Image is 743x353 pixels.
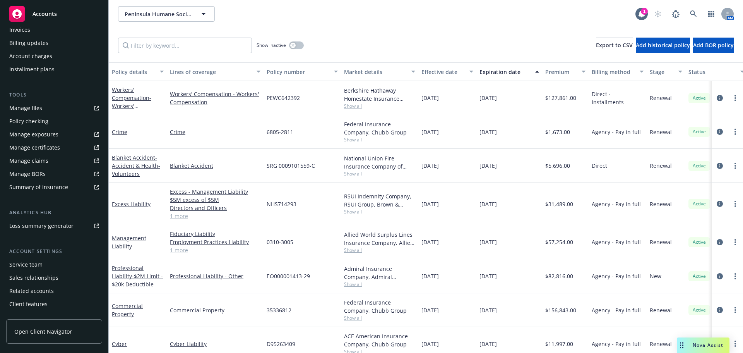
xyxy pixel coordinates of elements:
span: Renewal [650,94,672,102]
a: Crime [170,128,260,136]
span: Agency - Pay in full [592,272,641,280]
span: Accounts [33,11,57,17]
a: 1 more [170,212,260,220]
a: Report a Bug [668,6,683,22]
a: Blanket Accident [170,162,260,170]
div: Client access [9,311,43,324]
div: Tools [6,91,102,99]
span: Add BOR policy [693,41,734,49]
button: Effective date [418,62,476,81]
span: [DATE] [479,306,497,314]
div: Service team [9,258,43,271]
a: Manage certificates [6,141,102,154]
a: more [731,339,740,348]
div: Drag to move [677,338,687,353]
span: Renewal [650,128,672,136]
a: Cyber Liability [170,340,260,348]
span: Renewal [650,200,672,208]
button: Export to CSV [596,38,633,53]
div: Installment plans [9,63,55,76]
div: Manage files [9,102,42,114]
span: Active [692,307,707,313]
input: Filter by keyword... [118,38,252,53]
div: 1 [641,8,648,15]
span: Show all [344,315,415,321]
span: $127,861.00 [545,94,576,102]
a: Cyber [112,340,127,348]
a: Switch app [704,6,719,22]
span: - $2M Limit - $20k Deductible [112,272,163,288]
span: $5,696.00 [545,162,570,170]
span: 35336812 [267,306,291,314]
span: [DATE] [479,200,497,208]
div: Manage BORs [9,168,46,180]
a: Client access [6,311,102,324]
span: Active [692,128,707,135]
span: EO000001413-29 [267,272,310,280]
div: Manage exposures [9,128,58,141]
div: Account settings [6,248,102,255]
div: Lines of coverage [170,68,252,76]
span: [DATE] [421,340,439,348]
span: New [650,272,661,280]
span: Active [692,239,707,246]
span: Show all [344,208,415,215]
a: circleInformation [715,199,724,208]
a: circleInformation [715,93,724,103]
span: Agency - Pay in full [592,340,641,348]
a: more [731,199,740,208]
span: Agency - Pay in full [592,238,641,246]
div: Policy number [267,68,329,76]
a: more [731,272,740,281]
span: PEWC642392 [267,94,300,102]
span: Agency - Pay in full [592,306,641,314]
a: Directors and Officers [170,204,260,212]
a: Sales relationships [6,272,102,284]
a: more [731,127,740,136]
a: Workers' Compensation [112,86,151,118]
button: Expiration date [476,62,542,81]
a: Excess - Management Liability $5M excess of $5M [170,188,260,204]
a: Manage files [6,102,102,114]
span: Add historical policy [636,41,690,49]
span: [DATE] [421,94,439,102]
span: Direct [592,162,607,170]
span: 0310-3005 [267,238,293,246]
span: NHS714293 [267,200,296,208]
a: Workers' Compensation - Workers' Compensation [170,90,260,106]
a: Accounts [6,3,102,25]
span: Renewal [650,306,672,314]
a: circleInformation [715,272,724,281]
span: Renewal [650,340,672,348]
button: Peninsula Humane Society & SPCA [118,6,215,22]
span: Active [692,273,707,280]
span: [DATE] [479,272,497,280]
span: [DATE] [421,238,439,246]
a: Employment Practices Liability [170,238,260,246]
span: $31,489.00 [545,200,573,208]
div: Effective date [421,68,465,76]
a: circleInformation [715,238,724,247]
button: Add historical policy [636,38,690,53]
span: Open Client Navigator [14,327,72,336]
div: Billing method [592,68,635,76]
button: Market details [341,62,418,81]
span: Active [692,95,707,102]
span: [DATE] [421,128,439,136]
div: Loss summary generator [9,220,74,232]
span: - Accident & Health-Volunteers [112,154,160,177]
span: D95263409 [267,340,295,348]
a: Manage exposures [6,128,102,141]
div: Allied World Surplus Lines Insurance Company, Allied World Assurance Company (AWAC), Brown & Ridi... [344,231,415,247]
a: circleInformation [715,305,724,315]
div: Expiration date [479,68,531,76]
a: Client features [6,298,102,310]
span: [DATE] [479,162,497,170]
div: Analytics hub [6,209,102,217]
span: $1,673.00 [545,128,570,136]
span: Show all [344,170,415,177]
span: [DATE] [421,272,439,280]
div: Manage claims [9,155,48,167]
span: [DATE] [479,94,497,102]
span: Agency - Pay in full [592,200,641,208]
